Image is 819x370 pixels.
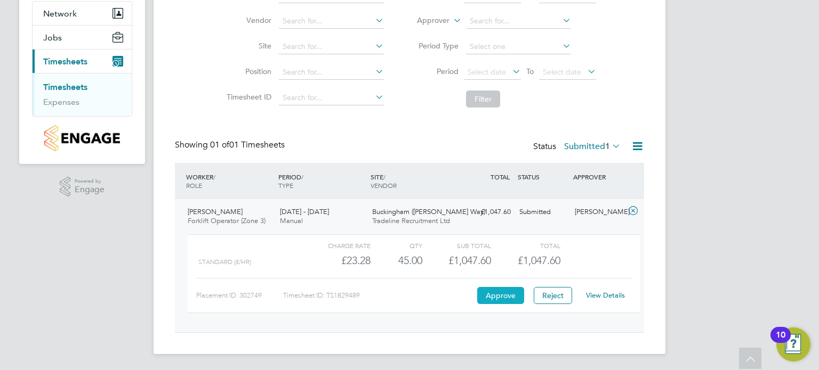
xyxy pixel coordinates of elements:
[605,141,610,152] span: 1
[571,203,626,221] div: [PERSON_NAME]
[43,97,79,107] a: Expenses
[422,252,491,269] div: £1,047.60
[776,335,785,349] div: 10
[466,14,571,29] input: Search for...
[411,67,459,76] label: Period
[571,167,626,186] div: APPROVER
[543,67,581,77] span: Select date
[302,239,371,252] div: Charge rate
[534,287,572,304] button: Reject
[75,177,105,186] span: Powered by
[301,172,303,181] span: /
[43,82,87,92] a: Timesheets
[402,15,449,26] label: Approver
[33,2,132,25] button: Network
[43,9,77,19] span: Network
[515,167,571,186] div: STATUS
[372,207,485,216] span: Buckingham ([PERSON_NAME] Way)
[466,39,571,54] input: Select one
[411,41,459,51] label: Period Type
[302,252,371,269] div: £23.28
[518,254,560,267] span: £1,047.60
[43,32,62,43] span: Jobs
[776,327,810,361] button: Open Resource Center, 10 new notifications
[491,172,510,181] span: TOTAL
[60,177,105,197] a: Powered byEngage
[43,56,87,67] span: Timesheets
[422,239,491,252] div: Sub Total
[468,67,506,77] span: Select date
[477,287,524,304] button: Approve
[279,14,384,29] input: Search for...
[279,91,384,105] input: Search for...
[283,287,475,304] div: Timesheet ID: TS1829489
[460,203,515,221] div: £1,047.60
[383,172,386,181] span: /
[466,91,500,108] button: Filter
[188,216,266,225] span: Forklift Operator (Zone 3)
[186,181,202,190] span: ROLE
[368,167,460,195] div: SITE
[33,26,132,49] button: Jobs
[33,50,132,73] button: Timesheets
[188,207,243,216] span: [PERSON_NAME]
[32,125,132,151] a: Go to home page
[75,185,105,194] span: Engage
[564,141,621,152] label: Submitted
[33,73,132,116] div: Timesheets
[586,291,625,300] a: View Details
[223,41,271,51] label: Site
[210,139,229,150] span: 01 of
[515,203,571,221] div: Submitted
[371,252,422,269] div: 45.00
[371,239,422,252] div: QTY
[210,139,285,150] span: 01 Timesheets
[523,64,537,78] span: To
[279,65,384,80] input: Search for...
[223,15,271,25] label: Vendor
[533,139,623,154] div: Status
[276,167,368,195] div: PERIOD
[278,181,293,190] span: TYPE
[183,167,276,195] div: WORKER
[223,67,271,76] label: Position
[175,139,287,151] div: Showing
[213,172,215,181] span: /
[280,207,329,216] span: [DATE] - [DATE]
[223,92,271,102] label: Timesheet ID
[196,287,283,304] div: Placement ID: 302749
[371,181,397,190] span: VENDOR
[44,125,119,151] img: countryside-properties-logo-retina.png
[279,39,384,54] input: Search for...
[491,239,560,252] div: Total
[372,216,450,225] span: Tradeline Recruitment Ltd
[280,216,303,225] span: Manual
[198,258,251,266] span: Standard (£/HR)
